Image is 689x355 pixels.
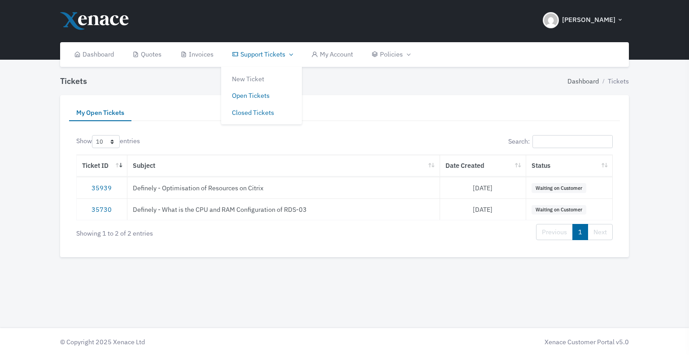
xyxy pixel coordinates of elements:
[532,135,613,148] input: Search:
[127,177,440,198] td: Definely - Optimisation of Resources on Citrix
[567,76,599,86] a: Dashboard
[532,205,586,215] span: Waiting on Customer
[65,42,123,67] a: Dashboard
[508,135,613,148] label: Search:
[171,42,223,67] a: Invoices
[221,70,302,88] a: New Ticket
[92,205,112,214] a: 35730
[532,183,586,193] span: Waiting on Customer
[349,337,629,347] div: Xenace Customer Portal v5.0
[60,76,87,86] h4: Tickets
[599,76,629,86] li: Tickets
[302,42,362,67] a: My Account
[440,155,527,177] th: Date Created: activate to sort column ascending
[526,155,613,177] th: Status: activate to sort column ascending
[76,135,140,148] label: Show entries
[123,42,171,67] a: Quotes
[222,42,301,67] a: Support Tickets
[562,15,615,25] span: [PERSON_NAME]
[537,4,629,36] button: [PERSON_NAME]
[127,198,440,220] td: Definely - What is the CPU and RAM Configuration of RDS-03
[221,104,302,121] a: Closed Tickets
[572,224,588,240] a: 1
[221,87,302,104] a: Open Tickets
[221,67,302,125] div: Support Tickets
[440,177,527,198] td: [DATE]
[76,108,124,117] span: My Open Tickets
[76,223,296,238] div: Showing 1 to 2 of 2 entries
[77,155,127,177] th: Ticket ID: activate to sort column ascending
[92,135,120,148] select: Showentries
[92,184,112,192] a: 35939
[543,12,559,28] img: Header Avatar
[362,42,419,67] a: Policies
[56,337,344,347] div: © Copyright 2025 Xenace Ltd
[127,155,440,177] th: Subject: activate to sort column ascending
[440,198,527,220] td: [DATE]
